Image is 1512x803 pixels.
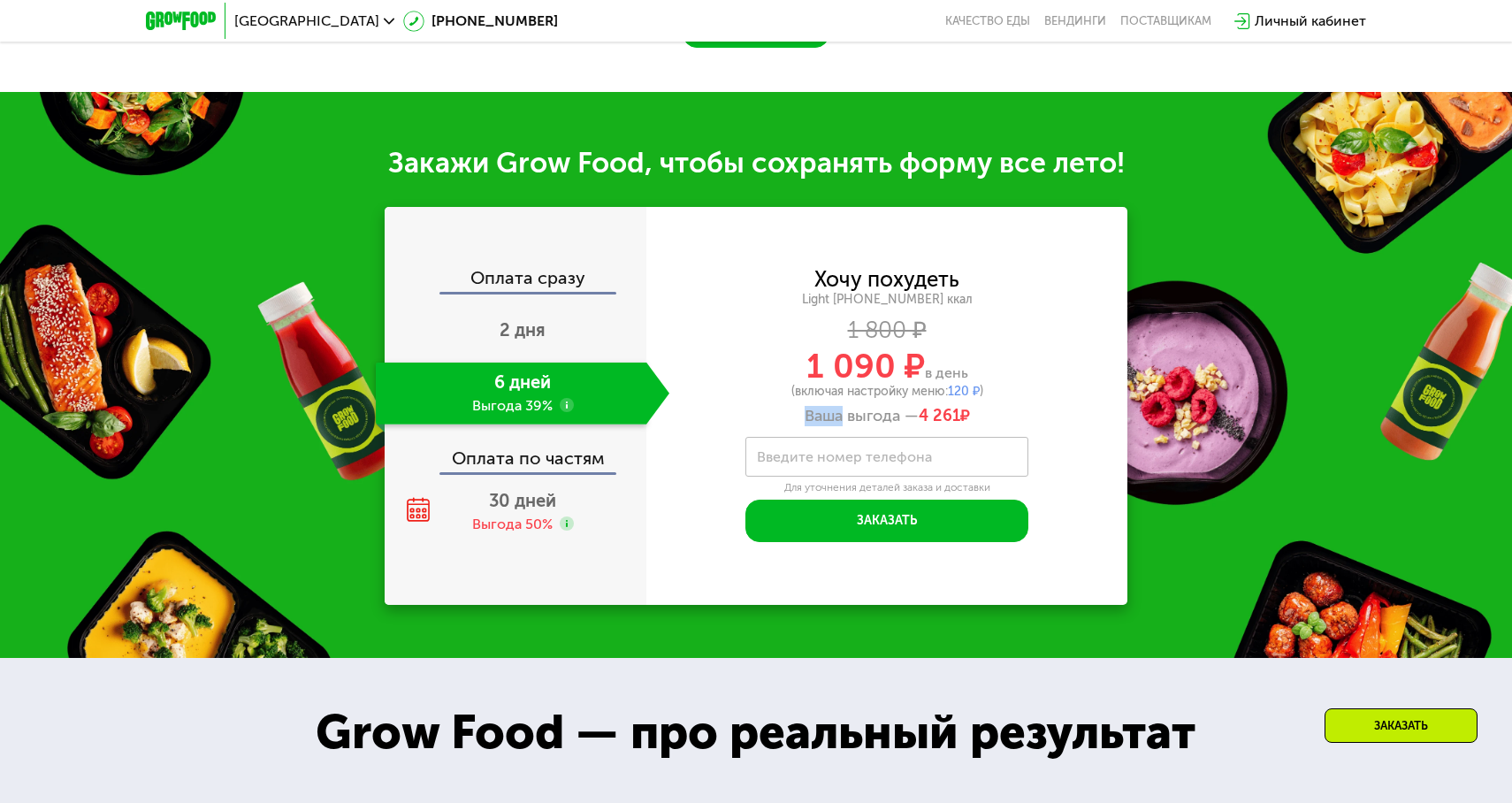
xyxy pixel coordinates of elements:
[948,384,980,399] span: 120 ₽
[806,346,925,386] span: 1 090 ₽
[945,14,1030,28] a: Качество еды
[925,364,968,381] span: в день
[403,11,558,32] a: [PHONE_NUMBER]
[1325,708,1478,743] div: Заказать
[745,500,1028,542] button: Заказать
[279,697,1232,769] div: Grow Food — про реальный результат
[1120,14,1211,28] div: поставщикам
[1255,11,1366,32] div: Личный кабинет
[1044,14,1106,28] a: Вендинги
[386,432,646,472] div: Оплата по частям
[489,490,556,511] span: 30 дней
[814,270,959,289] div: Хочу похудеть
[757,452,932,462] label: Введите номер телефона
[745,481,1028,495] div: Для уточнения деталей заказа и доставки
[919,407,970,426] span: ₽
[234,14,379,28] span: [GEOGRAPHIC_DATA]
[386,269,646,292] div: Оплата сразу
[472,515,553,534] div: Выгода 50%
[646,407,1127,426] div: Ваша выгода —
[919,406,960,425] span: 4 261
[646,292,1127,308] div: Light [PHONE_NUMBER] ккал
[646,386,1127,398] div: (включая настройку меню: )
[646,321,1127,340] div: 1 800 ₽
[500,319,546,340] span: 2 дня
